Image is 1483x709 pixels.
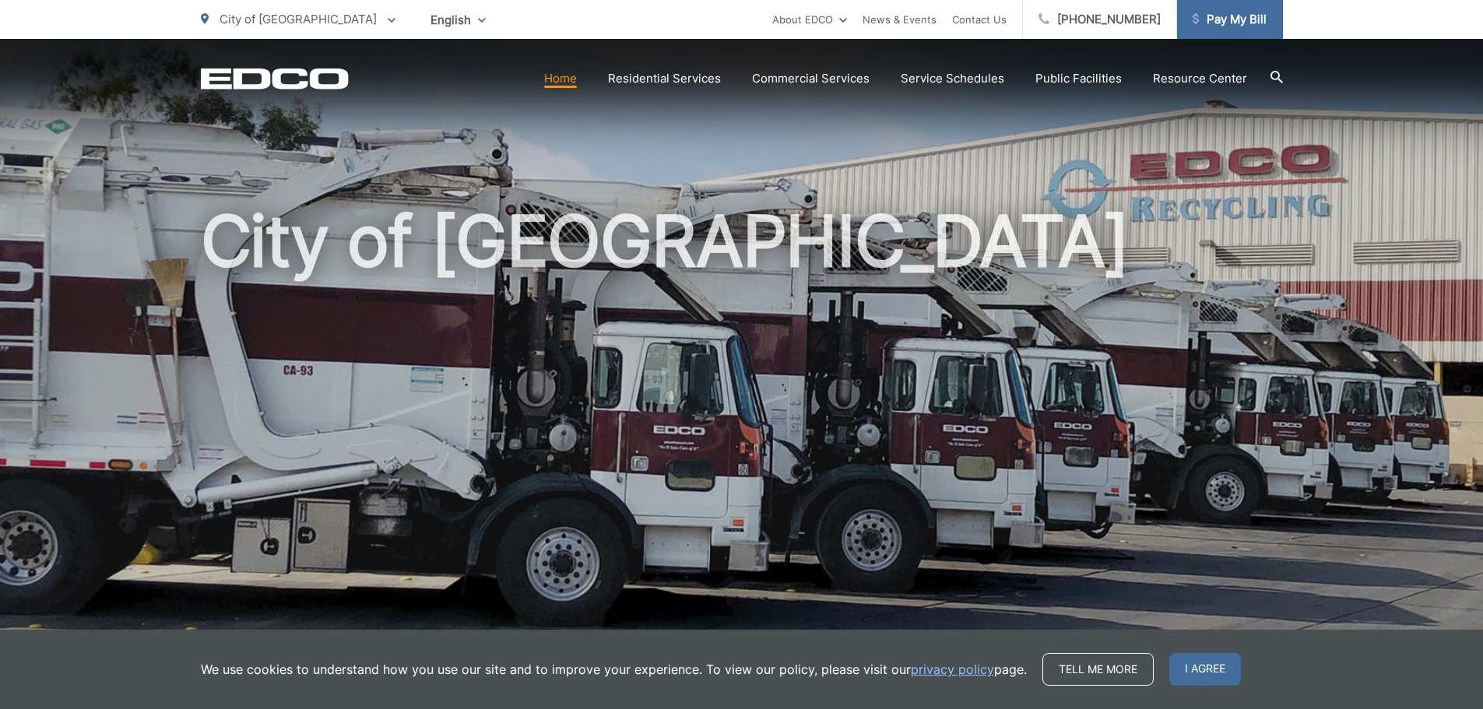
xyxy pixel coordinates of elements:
p: We use cookies to understand how you use our site and to improve your experience. To view our pol... [201,660,1027,679]
a: privacy policy [911,660,994,679]
a: About EDCO [772,10,847,29]
a: Resource Center [1153,69,1247,88]
span: City of [GEOGRAPHIC_DATA] [220,12,377,26]
a: Tell me more [1042,653,1154,686]
a: Home [544,69,577,88]
span: Pay My Bill [1193,10,1267,29]
a: News & Events [863,10,937,29]
a: Commercial Services [752,69,870,88]
span: I agree [1169,653,1241,686]
a: Service Schedules [901,69,1004,88]
h1: City of [GEOGRAPHIC_DATA] [201,202,1283,695]
a: Contact Us [952,10,1007,29]
span: English [419,6,497,33]
a: Residential Services [608,69,721,88]
a: Public Facilities [1035,69,1122,88]
a: EDCD logo. Return to the homepage. [201,68,349,90]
